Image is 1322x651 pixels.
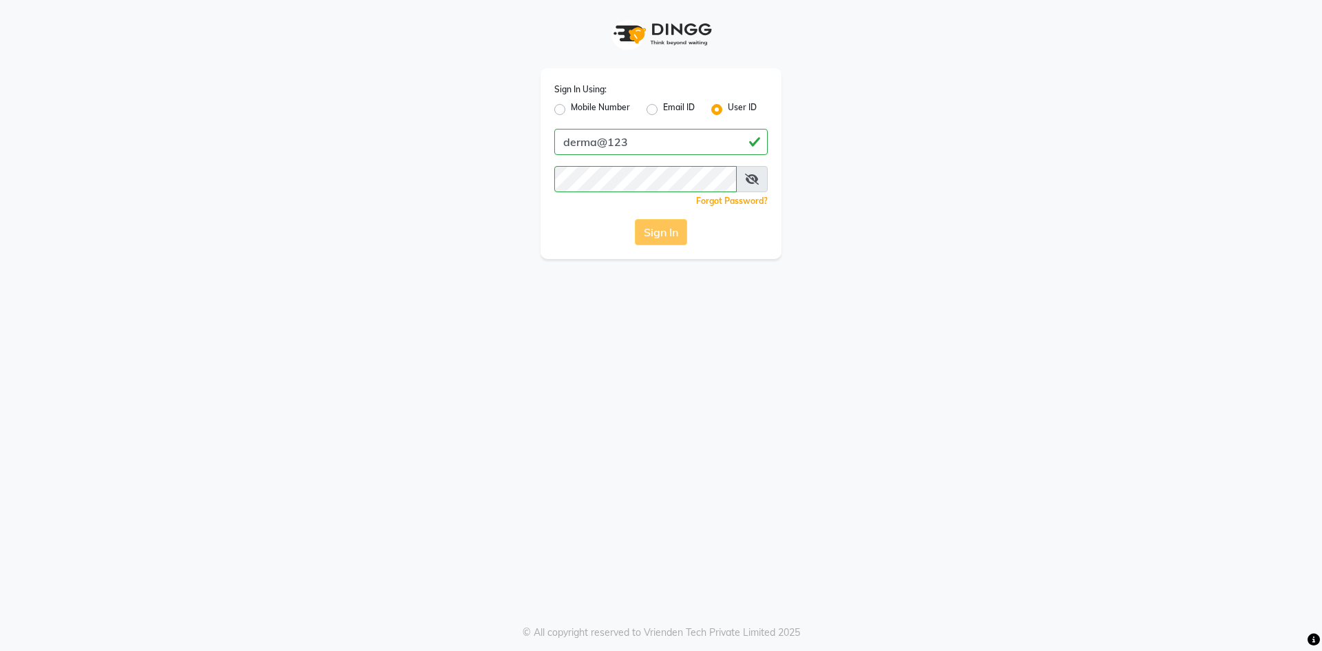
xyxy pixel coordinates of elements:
[554,83,607,96] label: Sign In Using:
[606,14,716,54] img: logo1.svg
[728,101,757,118] label: User ID
[663,101,695,118] label: Email ID
[571,101,630,118] label: Mobile Number
[554,166,737,192] input: Username
[554,129,768,155] input: Username
[696,196,768,206] a: Forgot Password?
